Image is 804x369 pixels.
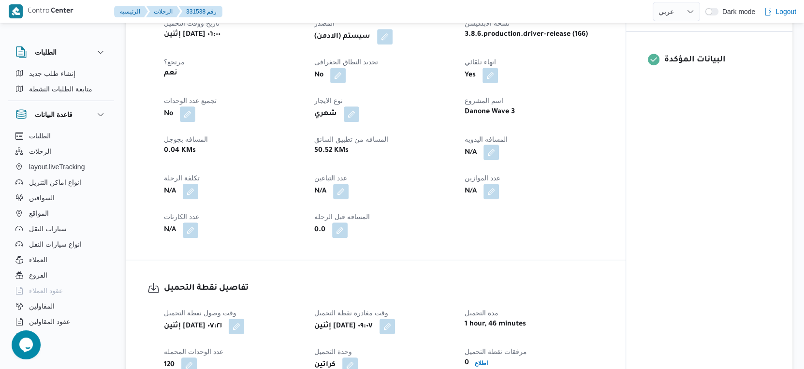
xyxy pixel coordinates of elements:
button: Logout [760,2,800,21]
button: عقود المقاولين [12,314,110,329]
span: وقت مغادرة نقطة التحميل [314,309,388,317]
span: مرفقات نقطة التحميل [465,348,527,355]
span: السواقين [29,192,55,204]
span: مرتجع؟ [164,58,185,66]
span: وقت وصول نفطة التحميل [164,309,236,317]
b: N/A [465,186,477,197]
span: عقود المقاولين [29,316,70,327]
h3: البيانات المؤكدة [664,54,771,67]
button: الطلبات [15,46,106,58]
b: N/A [314,186,326,197]
button: الرحلات [146,6,180,17]
span: المواقع [29,207,49,219]
button: إنشاء طلب جديد [12,66,110,81]
span: انواع سيارات النقل [29,238,82,250]
span: المسافه اليدويه [465,135,508,143]
span: الطلبات [29,130,51,142]
button: اجهزة التليفون [12,329,110,345]
button: سيارات النقل [12,221,110,236]
span: Logout [775,6,796,17]
span: تجميع عدد الوحدات [164,97,217,104]
span: مدة التحميل [465,309,498,317]
b: شهري [314,108,337,120]
b: N/A [164,186,176,197]
button: 331538 رقم [178,6,222,17]
span: عدد الموازين [465,174,500,182]
button: الرئيسيه [114,6,148,17]
span: المصدر [314,19,335,27]
span: عدد الوحدات المحمله [164,348,223,355]
span: المقاولين [29,300,55,312]
span: Dark mode [718,8,755,15]
span: الفروع [29,269,47,281]
span: نوع الايجار [314,97,343,104]
b: (سيستم (الادمن [314,31,370,43]
span: نسخة الابلكيشن [465,19,510,27]
h3: الطلبات [35,46,57,58]
div: قاعدة البيانات [8,128,114,338]
button: الرحلات [12,144,110,159]
span: انهاء تلقائي [465,58,496,66]
b: نعم [164,68,177,79]
button: اطلاع [471,357,492,369]
span: اجهزة التليفون [29,331,69,343]
span: layout.liveTracking [29,161,85,173]
h3: تفاصيل نقطة التحميل [164,282,604,295]
b: 1 hour, 46 minutes [465,319,526,330]
span: المسافه بجوجل [164,135,208,143]
b: إثنين [DATE] ٠٧:٢١ [164,321,222,332]
b: No [314,70,323,81]
button: layout.liveTracking [12,159,110,175]
b: اطلاع [475,360,488,367]
b: 0 [465,357,469,369]
button: عقود العملاء [12,283,110,298]
span: المسافه من تطبيق السائق [314,135,388,143]
b: No [164,108,173,120]
span: العملاء [29,254,47,266]
img: X8yXhbKr1z7QwAAAABJRU5ErkJggg== [9,4,23,18]
b: إثنين [DATE] ٠٩:٠٧ [314,321,373,332]
span: تحديد النطاق الجغرافى [314,58,378,66]
button: العملاء [12,252,110,267]
span: انواع اماكن التنزيل [29,177,81,188]
b: Yes [465,70,476,81]
span: الرحلات [29,146,51,157]
button: المقاولين [12,298,110,314]
span: متابعة الطلبات النشطة [29,83,92,95]
button: متابعة الطلبات النشطة [12,81,110,97]
b: إثنين [DATE] ٠٦:٠٠ [164,29,220,41]
button: انواع اماكن التنزيل [12,175,110,190]
span: عقود العملاء [29,285,63,296]
button: المواقع [12,206,110,221]
span: تكلفة الرحلة [164,174,200,182]
button: السواقين [12,190,110,206]
b: Danone Wave 3 [465,106,515,118]
b: 0.04 KMs [164,145,196,157]
button: الطلبات [12,128,110,144]
span: اسم المشروع [465,97,503,104]
b: 0.0 [314,224,325,236]
b: N/A [465,147,477,159]
span: إنشاء طلب جديد [29,68,75,79]
b: 50.52 KMs [314,145,349,157]
button: قاعدة البيانات [15,109,106,120]
b: 3.8.6.production.driver-release (166) [465,29,588,41]
button: انواع سيارات النقل [12,236,110,252]
span: وحدة التحميل [314,348,352,355]
span: عدد التباعين [314,174,347,182]
iframe: chat widget [10,330,41,359]
h3: قاعدة البيانات [35,109,73,120]
b: Center [51,8,73,15]
span: عدد الكارتات [164,213,199,221]
div: الطلبات [8,66,114,101]
span: سيارات النقل [29,223,67,235]
b: N/A [164,224,176,236]
span: المسافه فبل الرحله [314,213,370,221]
button: الفروع [12,267,110,283]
